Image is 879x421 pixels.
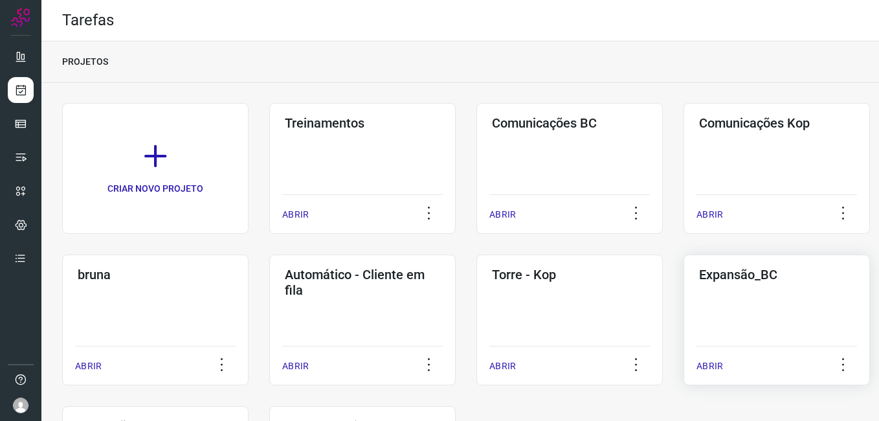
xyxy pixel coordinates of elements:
h3: bruna [78,267,233,282]
h2: Tarefas [62,11,114,30]
img: Logo [11,8,30,27]
p: ABRIR [282,359,309,373]
p: ABRIR [489,208,516,222]
p: ABRIR [696,359,723,373]
p: CRIAR NOVO PROJETO [107,182,203,196]
img: avatar-user-boy.jpg [13,398,28,413]
p: ABRIR [696,208,723,222]
h3: Expansão_BC [699,267,854,282]
p: ABRIR [489,359,516,373]
p: PROJETOS [62,55,108,69]
h3: Torre - Kop [492,267,647,282]
h3: Automático - Cliente em fila [285,267,440,298]
h3: Comunicações Kop [699,115,854,131]
h3: Treinamentos [285,115,440,131]
h3: Comunicações BC [492,115,647,131]
p: ABRIR [75,359,102,373]
p: ABRIR [282,208,309,222]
